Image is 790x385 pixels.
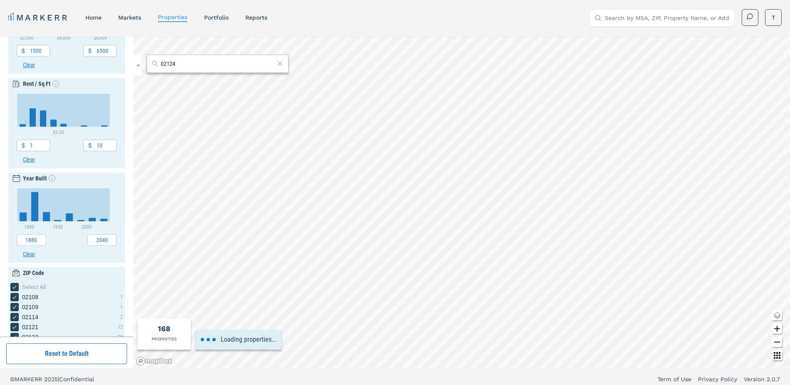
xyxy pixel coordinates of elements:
svg: Interactive chart [17,94,110,135]
a: Version 2.0.7 [744,375,780,383]
span: 2025 | [44,376,59,382]
text: 1900 [24,224,34,230]
path: 1980 - 2000, 1. Histogram. [77,220,85,221]
button: Change style map button [772,310,782,320]
text: 1950 [53,224,63,230]
svg: Show empty values info icon [49,175,55,182]
a: MARKERR [8,12,69,23]
a: markets [118,14,141,21]
span: Confidential [59,376,94,382]
path: 2020 - 2040, 4. Histogram. [100,219,107,221]
div: Total of properties [158,323,170,334]
button: Clear button [23,61,123,70]
span: 02121 [22,323,38,331]
path: $3.00 - $4.00, 49. Histogram. [40,110,46,127]
path: $1.00 - $2.00, 7. Histogram. [20,124,26,127]
button: Clear button [23,155,123,164]
span: 02108 [22,293,38,301]
button: Zoom out map button [772,337,782,347]
text: $4,000 [57,35,70,41]
button: T [765,9,782,26]
div: Year Built [23,174,55,183]
div: PROPERTIES [152,336,177,342]
div: ZIP Code [23,269,44,277]
path: 1920 - 1940, 14. Histogram. [43,212,50,221]
span: MARKERR [15,376,44,382]
a: home [85,14,102,21]
span: 02109 [22,303,38,311]
button: Clear button [23,250,123,259]
div: 02121 checkbox input [10,323,38,331]
path: $4.00 - $5.00, 22. Histogram. [50,120,57,127]
span: 02114 [22,313,38,321]
div: 02108 checkbox input [10,293,38,301]
div: 1 [120,303,123,311]
div: 1 [120,293,123,301]
div: 02122 checkbox input [10,333,38,341]
text: $2,000 [20,35,33,41]
button: Other options map button [772,350,782,360]
button: Reset to Default [6,343,127,364]
path: 1960 - 1980, 12. Histogram. [66,213,73,221]
div: 02114 checkbox input [10,313,38,321]
div: Chart. Highcharts interactive chart. [17,94,117,135]
button: Zoom in map button [772,324,782,334]
path: $9.00 - $10.00, 1. Histogram. [101,125,107,127]
a: Term of Use [658,375,691,383]
canvas: Map [133,37,790,368]
div: [object Object] checkbox input [10,283,123,291]
div: 2 [120,313,123,321]
input: Search by property name, address, MSA or ZIP Code [161,60,274,68]
path: 2000 - 2020, 5. Histogram. [89,218,96,221]
a: Mapbox logo [136,356,172,366]
span: 02122 [22,333,38,341]
span: T [772,13,775,22]
div: Select All [22,283,123,291]
path: $2.00 - $3.00, 56. Histogram. [30,108,36,127]
text: $5.00 [53,130,64,135]
a: Privacy Policy [698,375,737,383]
div: 02109 checkbox input [10,303,38,311]
input: Search by MSA, ZIP, Property Name, or Address [605,10,730,26]
div: 12 [118,323,123,331]
svg: Show empty values info icon [52,80,59,87]
text: 2000 [82,224,92,230]
a: properties [158,14,187,20]
div: Rent / Sq Ft [23,80,59,88]
div: Chart. Highcharts interactive chart. [17,188,117,230]
path: 1880 - 1900, 13. Histogram. [20,212,27,221]
path: 1900 - 1920, 44. Histogram. [31,192,38,221]
div: Loading properties... [196,330,282,350]
text: $6,000 [94,35,107,41]
a: reports [245,14,267,21]
a: Portfolio [204,14,229,21]
svg: Interactive chart [17,188,110,230]
path: $5.00 - $6.00, 9. Histogram. [60,124,67,127]
path: $7.00 - $8.00, 3. Histogram. [81,125,87,127]
path: 1940 - 1960, 1. Histogram. [54,220,61,221]
span: © [10,376,15,382]
div: 29 [118,333,123,341]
